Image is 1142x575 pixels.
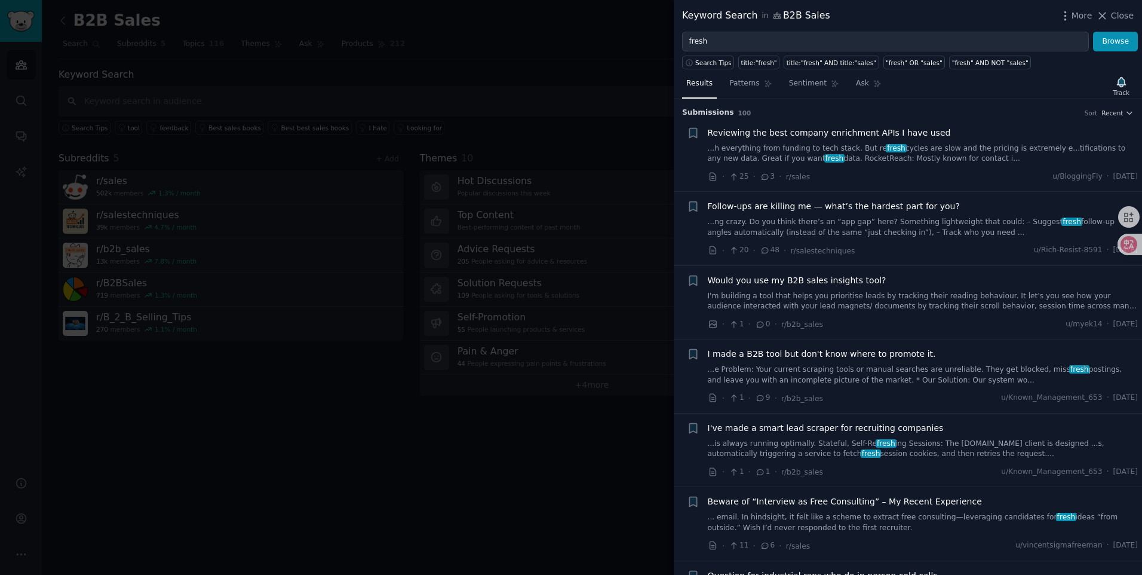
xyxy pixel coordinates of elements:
span: 48 [760,245,779,256]
span: 25 [729,172,748,182]
a: ...ng crazy. Do you think there’s an “app gap” here? Something lightweight that could: – Suggestf... [708,217,1138,238]
button: Search Tips [682,56,734,69]
a: I made a B2B tool but don't know where to promote it. [708,348,936,360]
a: ...is always running optimally. Stateful, Self-Refreshing Sessions: The [DOMAIN_NAME] client is d... [708,439,1138,460]
button: Close [1096,10,1134,22]
input: Try a keyword related to your business [682,32,1089,52]
span: 0 [755,319,770,330]
span: · [722,244,725,257]
a: Follow-ups are killing me — what’s the hardest part for you? [708,200,960,213]
span: fresh [886,144,906,152]
span: r/sales [786,542,810,550]
span: Sentiment [789,78,827,89]
span: [DATE] [1113,172,1138,182]
span: Ask [856,78,869,89]
span: fresh [824,154,845,163]
span: 100 [738,109,751,117]
span: Close [1111,10,1134,22]
span: · [1107,172,1109,182]
div: Sort [1085,109,1098,117]
a: title:"fresh" AND title:"sales" [784,56,879,69]
div: Track [1113,88,1129,97]
span: Results [686,78,713,89]
a: "fresh" OR "sales" [883,56,945,69]
span: fresh [1056,513,1076,521]
span: u/Known_Management_653 [1001,467,1102,478]
a: I've made a smart lead scraper for recruiting companies [708,422,944,435]
span: 1 [755,467,770,478]
button: Track [1109,74,1134,99]
span: · [722,392,725,405]
a: Sentiment [785,74,843,99]
div: title:"fresh" AND title:"sales" [787,59,876,67]
span: · [775,318,777,331]
span: More [1072,10,1092,22]
a: ...h everything from funding to tech stack. But refreshcycles are slow and the pricing is extreme... [708,143,1138,164]
span: 9 [755,393,770,403]
span: 1 [729,467,744,478]
span: [DATE] [1113,393,1138,403]
span: in [762,11,768,22]
span: u/vincentsigmafreeman [1015,540,1103,551]
a: ... email. In hindsight, it felt like a scheme to extract free consulting—leveraging candidates f... [708,512,1138,533]
span: · [775,392,777,405]
span: · [779,540,781,552]
span: r/salestechniques [791,247,855,255]
span: r/sales [786,173,810,181]
div: "fresh" OR "sales" [886,59,943,67]
span: · [753,170,756,183]
span: · [775,466,777,478]
span: r/b2b_sales [781,320,823,329]
span: fresh [1069,365,1089,374]
span: [DATE] [1113,319,1138,330]
a: Results [682,74,717,99]
span: 6 [760,540,775,551]
span: · [722,466,725,478]
div: title:"fresh" [741,59,777,67]
span: · [722,170,725,183]
span: fresh [861,449,881,458]
span: Submission s [682,108,734,118]
span: · [748,466,751,478]
span: u/Rich-Resist-8591 [1034,245,1103,256]
span: 20 [729,245,748,256]
button: Recent [1101,109,1134,117]
span: · [748,318,751,331]
div: Keyword Search B2B Sales [682,8,830,23]
span: u/myek14 [1066,319,1102,330]
span: · [1107,467,1109,478]
span: [DATE] [1113,467,1138,478]
a: Would you use my B2B sales insights tool? [708,274,886,287]
span: u/Known_Management_653 [1001,393,1102,403]
button: Browse [1093,32,1138,52]
span: · [1107,393,1109,403]
span: u/BloggingFly [1052,172,1102,182]
div: "fresh" AND NOT "sales" [952,59,1029,67]
span: 1 [729,393,744,403]
span: · [722,540,725,552]
span: 3 [760,172,775,182]
span: Patterns [729,78,759,89]
a: Beware of “Interview as Free Consulting” – My Recent Experience [708,496,982,508]
span: · [784,244,786,257]
a: Reviewing the best company enrichment APIs I have used [708,127,951,139]
span: [DATE] [1113,540,1138,551]
span: 11 [729,540,748,551]
span: r/b2b_sales [781,394,823,403]
a: title:"fresh" [738,56,779,69]
a: Ask [852,74,886,99]
a: "fresh" AND NOT "sales" [949,56,1031,69]
span: · [753,540,756,552]
span: fresh [1061,218,1082,226]
span: · [779,170,781,183]
a: I'm building a tool that helps you prioritise leads by tracking their reading behaviour. It let's... [708,291,1138,312]
a: Patterns [725,74,776,99]
span: r/b2b_sales [781,468,823,476]
span: · [1107,319,1109,330]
